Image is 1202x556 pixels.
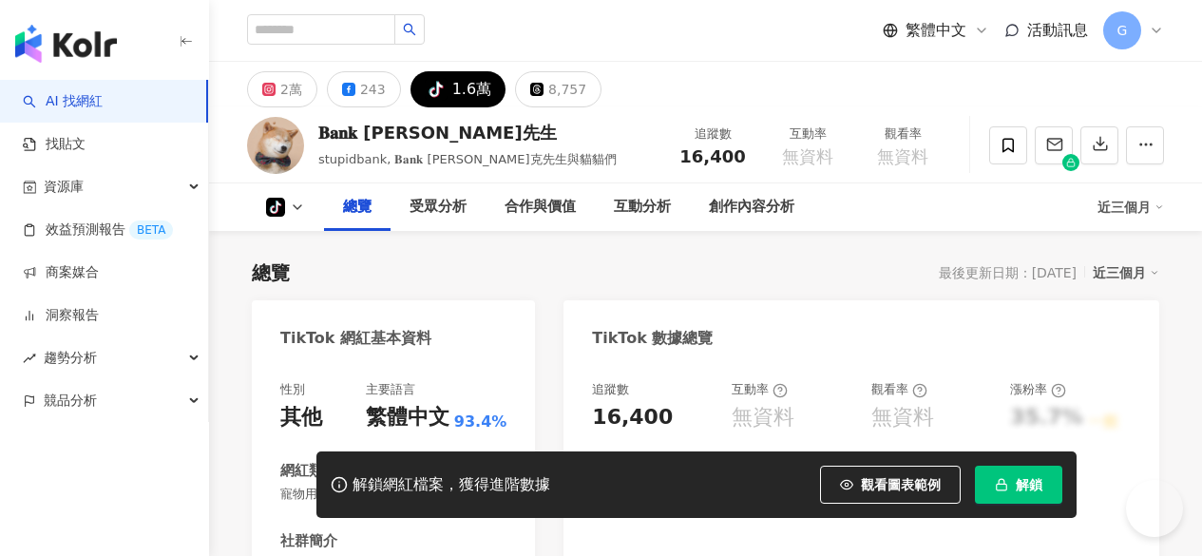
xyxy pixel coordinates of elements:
[44,379,97,422] span: 競品分析
[44,336,97,379] span: 趨勢分析
[732,403,794,432] div: 無資料
[353,475,550,495] div: 解鎖網紅檔案，獲得進階數據
[820,466,961,504] button: 觀看圖表範例
[877,147,928,166] span: 無資料
[515,71,601,107] button: 8,757
[23,306,99,325] a: 洞察報告
[1093,260,1159,285] div: 近三個月
[247,117,304,174] img: KOL Avatar
[327,71,401,107] button: 243
[280,76,302,103] div: 2萬
[871,381,927,398] div: 觀看率
[247,71,317,107] button: 2萬
[732,381,788,398] div: 互動率
[548,76,586,103] div: 8,757
[871,403,934,432] div: 無資料
[452,76,491,103] div: 1.6萬
[772,125,844,144] div: 互動率
[614,196,671,219] div: 互動分析
[454,412,507,432] span: 93.4%
[23,352,36,365] span: rise
[1027,21,1088,39] span: 活動訊息
[592,328,713,349] div: TikTok 數據總覽
[679,146,745,166] span: 16,400
[280,328,431,349] div: TikTok 網紅基本資料
[23,135,86,154] a: 找貼文
[15,25,117,63] img: logo
[44,165,84,208] span: 資源庫
[366,403,449,432] div: 繁體中文
[677,125,749,144] div: 追蹤數
[592,381,629,398] div: 追蹤數
[23,263,99,282] a: 商案媒合
[318,121,617,144] div: 𝐁𝐚𝐧𝐤 [PERSON_NAME]先生
[280,531,337,551] div: 社群簡介
[23,92,103,111] a: searchAI 找網紅
[782,147,833,166] span: 無資料
[592,403,673,432] div: 16,400
[1097,192,1164,222] div: 近三個月
[366,381,415,398] div: 主要語言
[252,259,290,286] div: 總覽
[1010,381,1066,398] div: 漲粉率
[505,196,576,219] div: 合作與價值
[410,71,506,107] button: 1.6萬
[975,466,1062,504] button: 解鎖
[280,381,305,398] div: 性別
[318,152,617,166] span: stupidbank, 𝐁𝐚𝐧𝐤 [PERSON_NAME]克先生與貓貓們
[1016,477,1042,492] span: 解鎖
[709,196,794,219] div: 創作內容分析
[906,20,966,41] span: 繁體中文
[343,196,372,219] div: 總覽
[861,477,941,492] span: 觀看圖表範例
[1117,20,1128,41] span: G
[410,196,467,219] div: 受眾分析
[867,125,939,144] div: 觀看率
[360,76,386,103] div: 243
[403,23,416,36] span: search
[280,403,322,432] div: 其他
[939,265,1077,280] div: 最後更新日期：[DATE]
[23,220,173,240] a: 效益預測報告BETA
